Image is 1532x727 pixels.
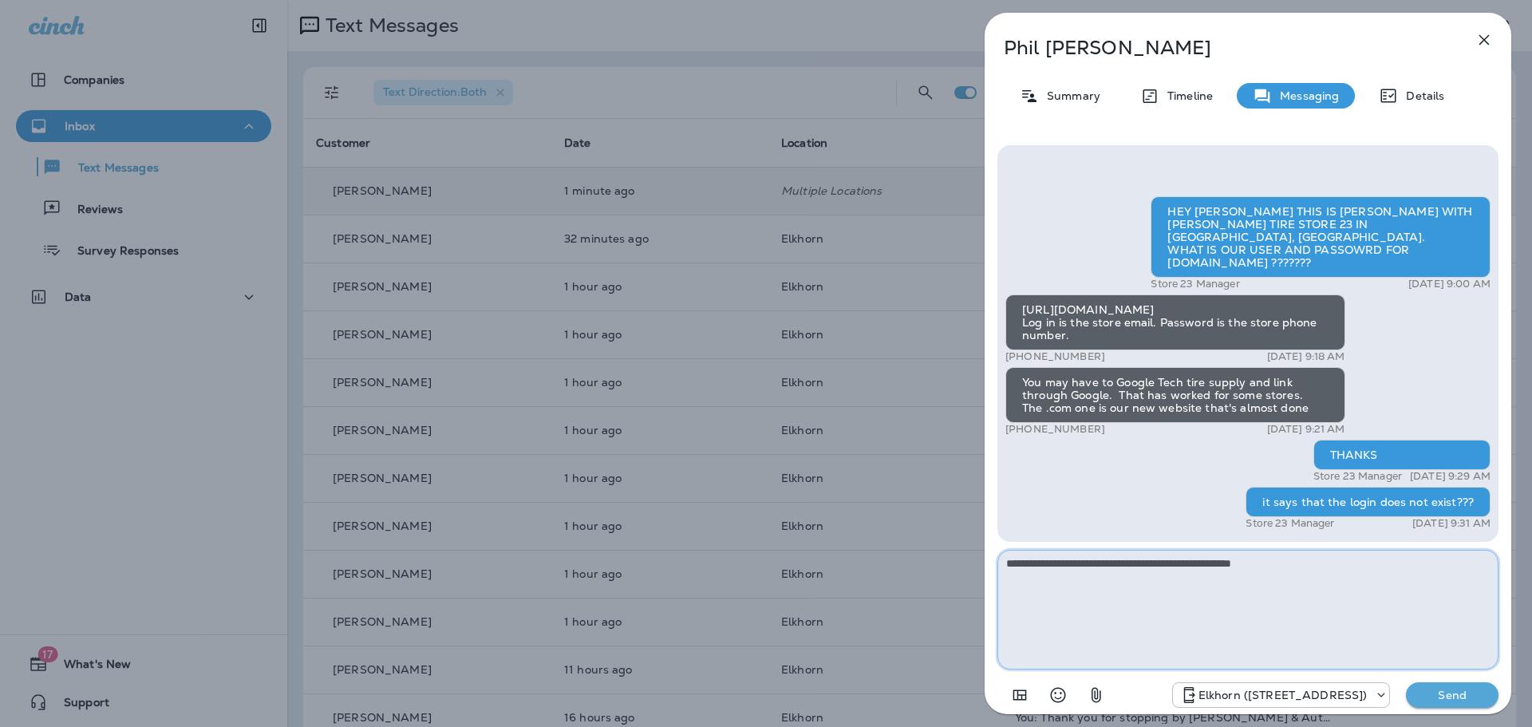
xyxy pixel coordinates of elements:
[1246,487,1491,517] div: it says that the login does not exist???
[1406,682,1498,708] button: Send
[1042,679,1074,711] button: Select an emoji
[1005,367,1345,423] div: You may have to Google Tech tire supply and link through Google. That has worked for some stores....
[1004,679,1036,711] button: Add in a premade template
[1398,89,1444,102] p: Details
[1313,440,1491,470] div: THANKS
[1005,423,1105,436] p: [PHONE_NUMBER]
[1246,517,1334,530] p: Store 23 Manager
[1159,89,1213,102] p: Timeline
[1313,470,1402,483] p: Store 23 Manager
[1151,278,1239,290] p: Store 23 Manager
[1410,470,1491,483] p: [DATE] 9:29 AM
[1419,688,1486,702] p: Send
[1412,517,1491,530] p: [DATE] 9:31 AM
[1272,89,1339,102] p: Messaging
[1267,423,1345,436] p: [DATE] 9:21 AM
[1004,37,1439,59] p: Phil [PERSON_NAME]
[1408,278,1491,290] p: [DATE] 9:00 AM
[1198,689,1368,701] p: Elkhorn ([STREET_ADDRESS])
[1005,350,1105,363] p: [PHONE_NUMBER]
[1005,294,1345,350] div: [URL][DOMAIN_NAME] Log in is the store email. Password is the store phone number.
[1267,350,1345,363] p: [DATE] 9:18 AM
[1151,196,1491,278] div: HEY [PERSON_NAME] THIS IS [PERSON_NAME] WITH [PERSON_NAME] TIRE STORE 23 IN [GEOGRAPHIC_DATA], [G...
[1039,89,1100,102] p: Summary
[1173,686,1390,705] div: +1 (402) 502-7400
